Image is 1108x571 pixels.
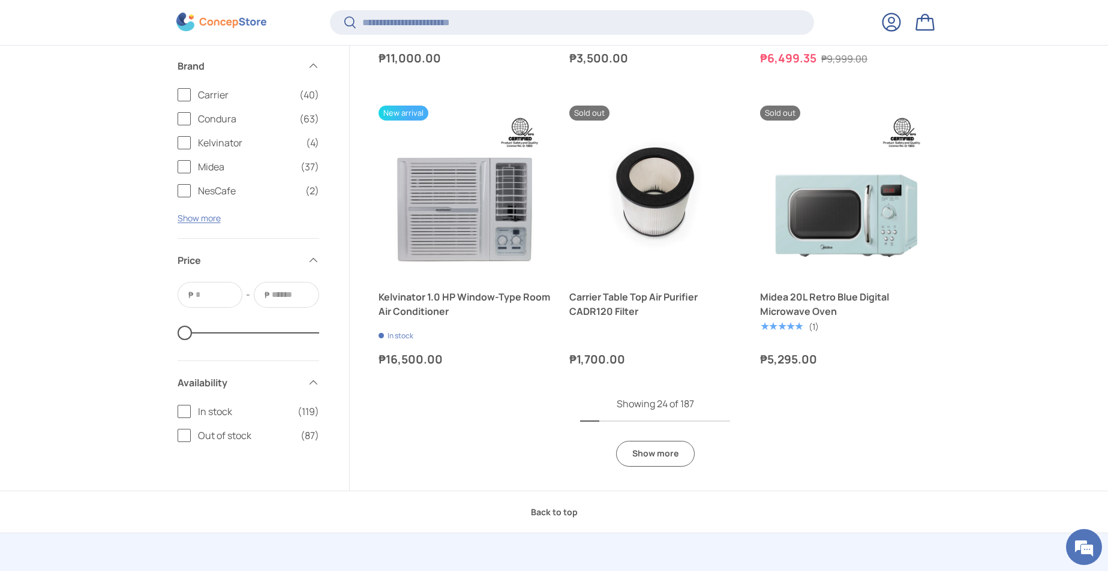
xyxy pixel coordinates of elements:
[569,106,741,277] a: Carrier Table Top Air Purifier CADR120 Filter
[263,288,271,301] span: ₱
[299,112,319,126] span: (63)
[569,106,609,121] span: Sold out
[301,160,319,174] span: (37)
[25,151,209,272] span: We are offline. Please leave us a message.
[301,428,319,443] span: (87)
[62,67,202,83] div: Leave a message
[198,160,293,174] span: Midea
[178,253,300,268] span: Price
[198,136,299,150] span: Kelvinator
[298,404,319,419] span: (119)
[760,106,932,277] a: Midea 20L Retro Blue Digital Microwave Oven
[176,369,218,386] em: Submit
[178,239,319,282] summary: Price
[760,290,932,318] a: Midea 20L Retro Blue Digital Microwave Oven
[616,441,695,467] a: Show more
[198,184,298,198] span: NesCafe
[299,88,319,102] span: (40)
[176,13,266,32] img: ConcepStore
[379,106,428,121] span: New arrival
[617,397,694,410] span: Showing 24 of 187
[178,375,300,390] span: Availability
[178,361,319,404] summary: Availability
[198,428,293,443] span: Out of stock
[760,106,800,121] span: Sold out
[6,327,229,369] textarea: Type your message and click 'Submit'
[178,59,300,73] span: Brand
[197,6,226,35] div: Minimize live chat window
[187,288,194,301] span: ₱
[379,396,932,467] nav: Pagination
[379,290,550,318] a: Kelvinator 1.0 HP Window-Type Room Air Conditioner
[198,404,290,419] span: In stock
[198,88,292,102] span: Carrier
[569,290,741,318] a: Carrier Table Top Air Purifier CADR120 Filter
[379,106,550,277] a: Kelvinator 1.0 HP Window-Type Room Air Conditioner
[178,44,319,88] summary: Brand
[178,212,221,224] button: Show more
[305,184,319,198] span: (2)
[198,112,292,126] span: Condura
[246,288,250,302] span: -
[306,136,319,150] span: (4)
